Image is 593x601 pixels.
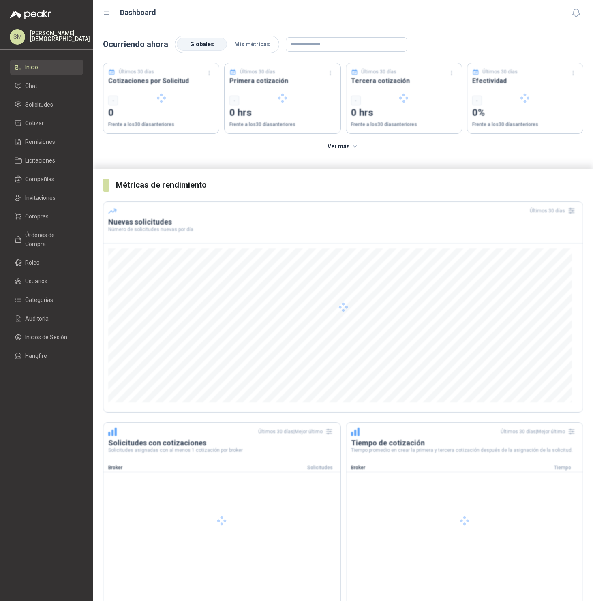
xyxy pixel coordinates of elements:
span: Compañías [25,175,54,184]
span: Globales [190,41,214,47]
a: Solicitudes [10,97,83,112]
span: Roles [25,258,39,267]
a: Roles [10,255,83,270]
a: Órdenes de Compra [10,227,83,252]
span: Mis métricas [234,41,270,47]
span: Categorías [25,295,53,304]
span: Hangfire [25,351,47,360]
button: Ver más [323,139,363,155]
span: Cotizar [25,119,44,128]
a: Invitaciones [10,190,83,205]
a: Cotizar [10,115,83,131]
span: Licitaciones [25,156,55,165]
span: Solicitudes [25,100,53,109]
span: Usuarios [25,277,47,286]
span: Chat [25,81,37,90]
span: Remisiones [25,137,55,146]
h1: Dashboard [120,7,156,18]
a: Inicio [10,60,83,75]
a: Usuarios [10,274,83,289]
a: Remisiones [10,134,83,150]
p: [PERSON_NAME] [DEMOGRAPHIC_DATA] [30,30,90,42]
a: Compañías [10,171,83,187]
img: Logo peakr [10,10,51,19]
a: Chat [10,78,83,94]
span: Inicio [25,63,38,72]
a: Hangfire [10,348,83,364]
span: Invitaciones [25,193,56,202]
a: Categorías [10,292,83,308]
span: Órdenes de Compra [25,231,76,248]
span: Auditoria [25,314,49,323]
p: Ocurriendo ahora [103,38,168,51]
span: Inicios de Sesión [25,333,67,342]
div: SM [10,29,25,45]
a: Licitaciones [10,153,83,168]
span: Compras [25,212,49,221]
a: Auditoria [10,311,83,326]
a: Compras [10,209,83,224]
h3: Métricas de rendimiento [116,179,583,191]
a: Inicios de Sesión [10,329,83,345]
